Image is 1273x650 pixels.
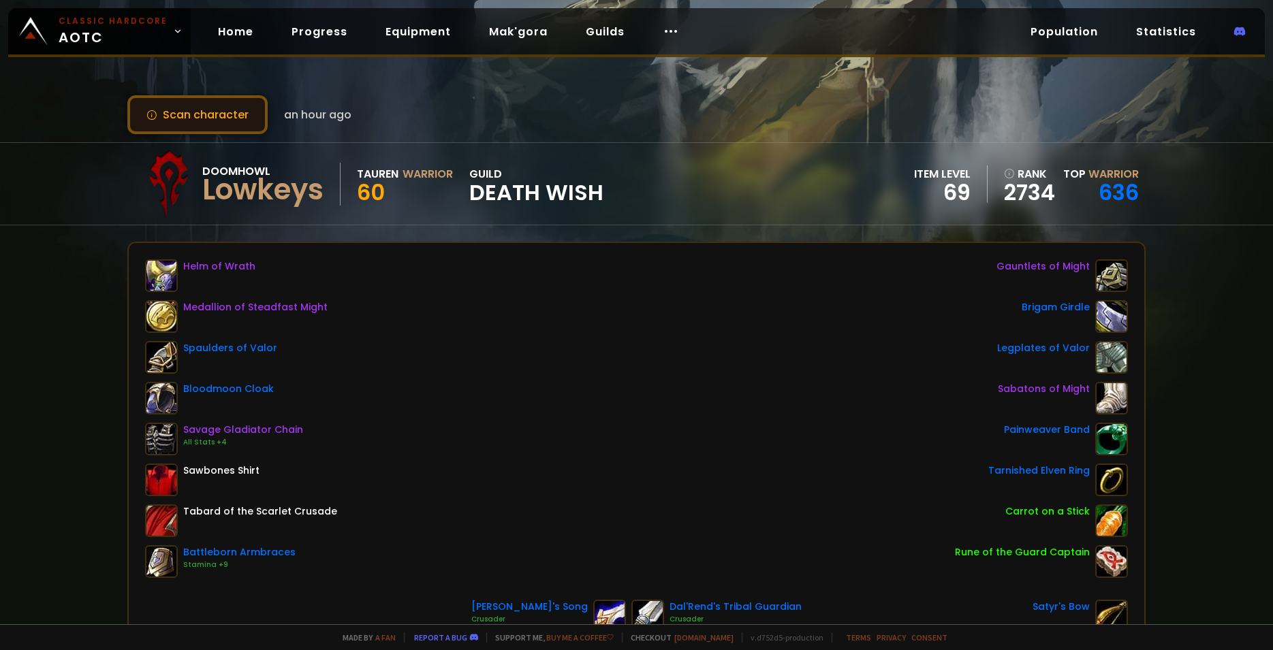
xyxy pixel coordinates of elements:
a: Guilds [575,18,635,46]
img: item-15806 [593,600,626,632]
img: item-23192 [145,504,178,537]
img: item-13098 [1095,423,1128,455]
a: Terms [846,632,871,643]
div: 69 [914,182,971,203]
a: Report a bug [414,632,467,643]
img: item-13142 [1095,300,1128,333]
a: [DOMAIN_NAME] [674,632,734,643]
img: item-16963 [145,259,178,292]
div: Tabard of the Scarlet Crusade [183,504,337,519]
div: Gauntlets of Might [996,259,1090,274]
div: Helm of Wrath [183,259,255,274]
div: All Stats +4 [183,437,303,448]
span: v. d752d5 - production [742,632,823,643]
div: Battleborn Armbraces [183,545,296,559]
img: item-16862 [1095,382,1128,415]
img: item-16732 [1095,341,1128,374]
div: Sawbones Shirt [183,464,260,478]
div: rank [1004,165,1055,182]
div: item level [914,165,971,182]
div: Carrot on a Stick [1005,504,1090,519]
div: Doomhowl [202,163,324,180]
a: Privacy [877,632,906,643]
img: item-12967 [145,382,178,415]
a: Consent [911,632,947,643]
span: Checkout [622,632,734,643]
img: item-11726 [145,423,178,455]
a: Buy me a coffee [546,632,614,643]
img: item-19120 [1095,545,1128,578]
span: Support me, [486,632,614,643]
a: Equipment [375,18,462,46]
img: item-16733 [145,341,178,374]
img: item-18323 [1095,600,1128,632]
small: Classic Hardcore [59,15,168,27]
div: Painweaver Band [1004,423,1090,437]
div: [PERSON_NAME]'s Song [471,600,588,614]
a: Home [207,18,264,46]
img: item-14617 [145,464,178,496]
span: Made by [334,632,396,643]
div: Crusader [471,614,588,625]
a: a fan [375,632,396,643]
img: item-12939 [631,600,664,632]
div: Tauren [357,165,398,182]
div: Rune of the Guard Captain [955,545,1090,559]
div: Satyr's Bow [1033,600,1090,614]
span: Warrior [1088,166,1139,182]
div: Stamina +9 [183,559,296,570]
img: item-17065 [145,300,178,333]
div: Warrior [403,165,453,182]
span: 60 [357,177,385,208]
a: Progress [281,18,358,46]
div: Medallion of Steadfast Might [183,300,328,314]
img: item-12936 [145,545,178,578]
div: Top [1063,165,1139,182]
img: item-18500 [1095,464,1128,496]
div: guild [469,165,603,203]
a: Population [1020,18,1109,46]
div: Brigam Girdle [1022,300,1090,314]
a: Classic HardcoreAOTC [8,8,191,54]
img: item-11122 [1095,504,1128,537]
span: AOTC [59,15,168,48]
a: Mak'gora [478,18,559,46]
div: Sabatons of Might [998,382,1090,396]
div: Crusader [670,614,802,625]
a: 2734 [1004,182,1055,203]
div: Dal'Rend's Tribal Guardian [670,600,802,614]
img: item-16863 [1095,259,1128,292]
div: Bloodmoon Cloak [183,382,274,396]
div: Legplates of Valor [997,341,1090,355]
span: Death Wish [469,182,603,203]
div: Lowkeys [202,180,324,200]
button: Scan character [127,95,268,134]
div: Tarnished Elven Ring [988,464,1090,478]
span: an hour ago [284,106,351,123]
a: Statistics [1125,18,1207,46]
a: 636 [1099,177,1139,208]
div: Savage Gladiator Chain [183,423,303,437]
div: Spaulders of Valor [183,341,277,355]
